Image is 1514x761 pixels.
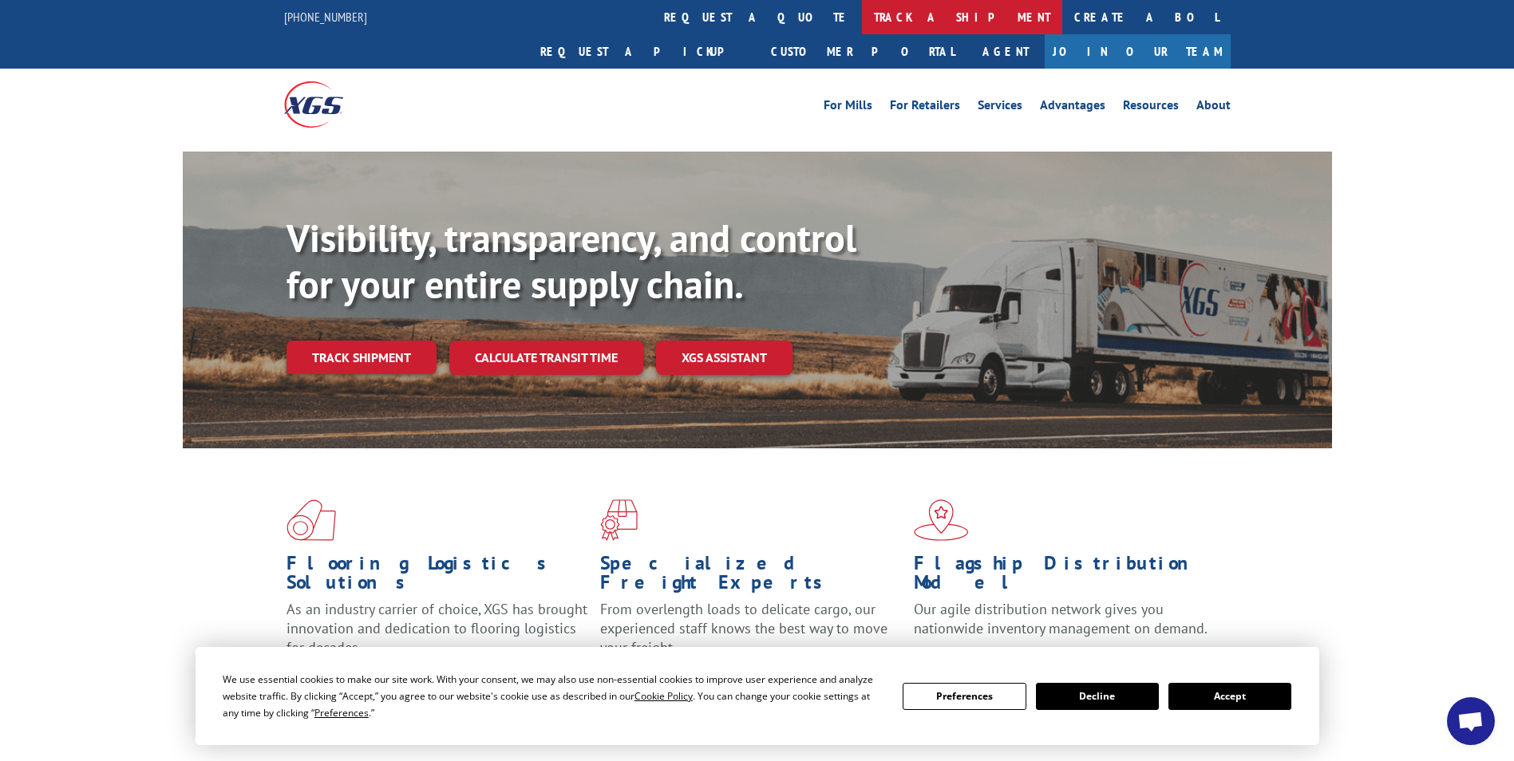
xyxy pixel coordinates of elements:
h1: Flagship Distribution Model [914,554,1216,600]
span: As an industry carrier of choice, XGS has brought innovation and dedication to flooring logistics... [287,600,587,657]
a: Services [978,99,1022,116]
b: Visibility, transparency, and control for your entire supply chain. [287,213,856,309]
button: Preferences [903,683,1026,710]
a: Customer Portal [759,34,967,69]
div: We use essential cookies to make our site work. With your consent, we may also use non-essential ... [223,671,883,721]
a: Join Our Team [1045,34,1231,69]
a: Request a pickup [528,34,759,69]
a: Agent [967,34,1045,69]
a: [PHONE_NUMBER] [284,9,367,25]
img: xgs-icon-focused-on-flooring-red [600,499,638,541]
a: For Retailers [890,99,960,116]
div: Open chat [1447,697,1495,745]
a: For Mills [824,99,872,116]
a: Track shipment [287,341,437,374]
a: Advantages [1040,99,1105,116]
span: Cookie Policy [634,689,693,703]
span: Preferences [314,706,369,720]
button: Decline [1036,683,1159,710]
a: Calculate transit time [449,341,643,375]
h1: Flooring Logistics Solutions [287,554,588,600]
p: From overlength loads to delicate cargo, our experienced staff knows the best way to move your fr... [600,600,902,671]
img: xgs-icon-flagship-distribution-model-red [914,499,969,541]
a: About [1196,99,1231,116]
img: xgs-icon-total-supply-chain-intelligence-red [287,499,336,541]
button: Accept [1168,683,1291,710]
a: Resources [1123,99,1179,116]
a: XGS ASSISTANT [656,341,793,375]
h1: Specialized Freight Experts [600,554,902,600]
div: Cookie Consent Prompt [196,647,1319,745]
span: Our agile distribution network gives you nationwide inventory management on demand. [914,600,1208,637]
